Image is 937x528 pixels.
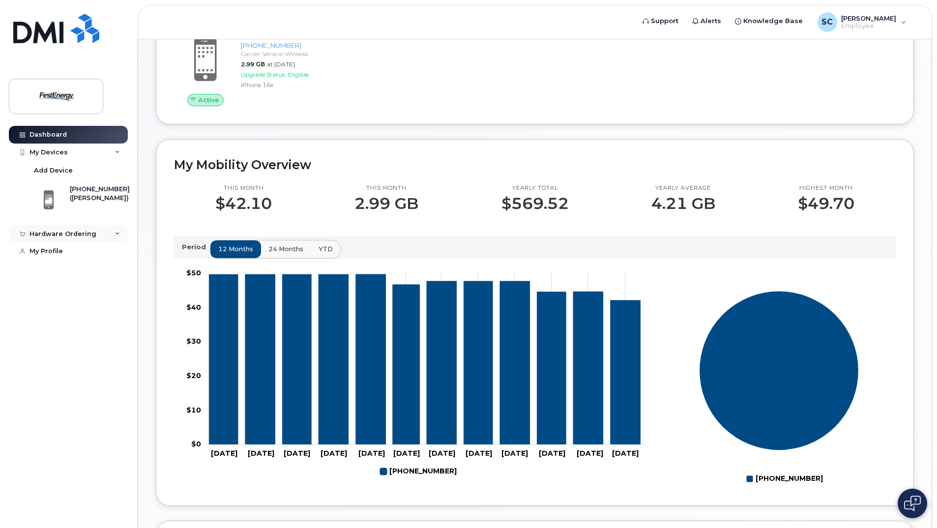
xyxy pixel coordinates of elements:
[636,11,685,31] a: Support
[209,274,640,444] g: 732-320-8961
[501,184,569,192] p: Yearly total
[319,244,333,254] span: YTD
[821,16,833,28] span: SC
[743,16,803,26] span: Knowledge Base
[211,449,237,458] tspan: [DATE]
[429,449,455,458] tspan: [DATE]
[354,195,418,212] p: 2.99 GB
[186,337,201,346] tspan: $30
[393,449,420,458] tspan: [DATE]
[380,463,457,480] g: Legend
[841,14,896,22] span: [PERSON_NAME]
[841,22,896,30] span: Employee
[267,60,295,68] span: at [DATE]
[699,291,859,451] g: Series
[699,291,859,487] g: Chart
[539,449,565,458] tspan: [DATE]
[651,184,715,192] p: Yearly average
[354,184,418,192] p: This month
[191,440,201,448] tspan: $0
[798,195,854,212] p: $49.70
[186,303,201,312] tspan: $40
[651,195,715,212] p: 4.21 GB
[174,157,896,172] h2: My Mobility Overview
[186,406,201,414] tspan: $10
[241,41,342,50] div: [PHONE_NUMBER]
[466,449,492,458] tspan: [DATE]
[215,184,272,192] p: This month
[685,11,728,31] a: Alerts
[728,11,810,31] a: Knowledge Base
[182,242,210,252] p: Period
[174,29,346,106] a: Active[PERSON_NAME][PHONE_NUMBER]Carrier: Verizon Wireless2.99 GBat [DATE]Upgrade Status:Eligible...
[612,449,639,458] tspan: [DATE]
[268,244,303,254] span: 24 months
[577,449,603,458] tspan: [DATE]
[284,449,310,458] tspan: [DATE]
[811,12,913,32] div: Sandra Cosentino
[501,195,569,212] p: $569.52
[241,60,265,68] span: 2.99 GB
[215,195,272,212] p: $42.10
[241,81,342,89] div: iPhone 16e
[198,95,219,105] span: Active
[186,268,201,277] tspan: $50
[746,470,823,487] g: Legend
[904,496,921,511] img: Open chat
[798,184,854,192] p: Highest month
[651,16,678,26] span: Support
[380,463,457,480] g: 732-320-8961
[241,71,286,78] span: Upgrade Status:
[186,268,644,480] g: Chart
[241,50,342,58] div: Carrier: Verizon Wireless
[248,449,274,458] tspan: [DATE]
[288,71,309,78] span: Eligible
[186,371,201,380] tspan: $20
[321,449,347,458] tspan: [DATE]
[501,449,528,458] tspan: [DATE]
[701,16,721,26] span: Alerts
[358,449,385,458] tspan: [DATE]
